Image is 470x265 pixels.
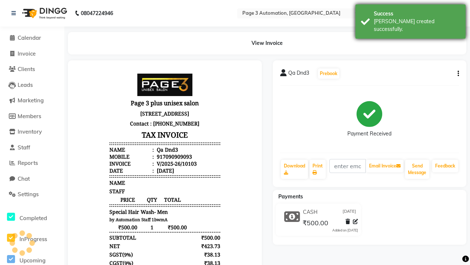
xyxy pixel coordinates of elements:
[19,236,47,243] span: InProgress
[116,166,145,173] div: ₹500.00
[34,175,45,182] div: NET
[116,175,145,182] div: ₹423.73
[2,96,62,105] a: Marketing
[329,159,366,173] input: enter email
[34,192,47,199] span: CGST
[34,141,93,148] span: Special Hair Wash- Men
[347,130,391,138] div: Payment Received
[318,68,339,79] button: Prebook
[77,99,79,106] span: :
[374,10,460,18] div: Success
[19,215,47,222] span: Completed
[116,226,145,233] div: ₹500.00
[2,190,62,199] a: Settings
[34,183,58,190] div: ( )
[2,159,62,167] a: Reports
[34,192,58,199] div: ( )
[2,81,62,89] a: Leads
[77,85,79,92] span: :
[18,97,44,104] span: Marketing
[34,200,71,207] div: GRAND TOTAL
[116,200,145,207] div: ₹500.00
[34,166,61,173] div: SUBTOTAL
[278,193,303,200] span: Payments
[80,78,103,85] div: Qa Dnd3
[374,18,460,33] div: Bill created successfully.
[34,51,145,61] p: Contact : [PHONE_NUMBER]
[77,78,79,85] span: :
[34,128,71,135] span: PRICE
[19,3,69,24] img: logo
[49,192,56,199] span: 9%
[80,85,117,92] div: 917090909093
[34,41,145,51] p: [STREET_ADDRESS]
[303,208,318,216] span: CASH
[332,228,358,233] div: Added on [DATE]
[2,128,62,136] a: Inventory
[80,99,99,106] div: [DATE]
[71,128,83,135] span: QTY
[18,128,42,135] span: Inventory
[71,156,83,163] span: 1
[18,144,30,151] span: Staff
[34,217,48,224] span: CASH
[303,219,328,229] span: ₹500.00
[18,191,39,198] span: Settings
[18,175,30,182] span: Chat
[2,50,62,58] a: Invoice
[288,69,309,79] span: Qa Dnd3
[34,226,45,233] div: Paid
[34,120,50,127] span: STAFF
[80,92,122,99] div: V/2025-26/10103
[116,217,145,224] div: ₹500.00
[34,30,145,41] h3: Page 3 plus unisex salon
[83,156,112,163] span: ₹500.00
[18,159,38,166] span: Reports
[18,113,41,120] span: Members
[2,112,62,121] a: Members
[281,160,308,179] a: Download
[34,61,145,74] h3: TAX INVOICE
[62,6,117,28] img: page3_logo.png
[49,184,56,190] span: 9%
[366,160,404,172] button: Email Invoice
[34,149,92,155] small: by Automation Staff 1bwmA
[18,50,36,57] span: Invoice
[34,92,79,99] div: Invoice
[2,144,62,152] a: Staff
[432,160,458,172] a: Feedback
[2,175,62,183] a: Chat
[116,183,145,190] div: ₹38.13
[34,112,50,119] span: NAME
[34,99,79,106] div: Date
[405,160,429,179] button: Send Message
[34,156,71,163] span: ₹500.00
[34,85,79,92] div: Mobile
[81,3,113,24] b: 08047224946
[83,128,112,135] span: TOTAL
[116,192,145,199] div: ₹38.13
[34,78,79,85] div: Name
[34,239,145,246] p: Please visit again !
[18,81,33,88] span: Leads
[68,32,466,54] div: View Invoice
[343,208,356,216] span: [DATE]
[2,34,62,42] a: Calendar
[77,92,79,99] span: :
[34,209,58,216] div: Payments
[18,34,41,41] span: Calendar
[19,257,46,264] span: Upcoming
[2,65,62,74] a: Clients
[310,160,326,179] a: Print
[18,66,35,73] span: Clients
[34,183,47,190] span: SGST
